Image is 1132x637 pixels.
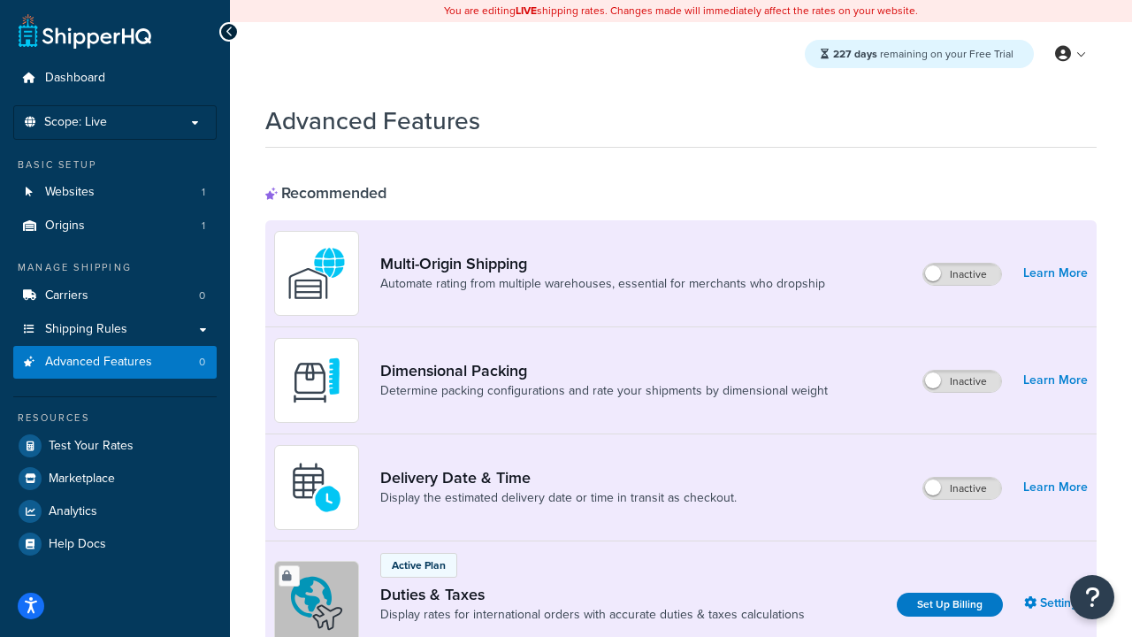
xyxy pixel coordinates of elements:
[897,593,1003,617] a: Set Up Billing
[199,355,205,370] span: 0
[1070,575,1114,619] button: Open Resource Center
[380,254,825,273] a: Multi-Origin Shipping
[49,472,115,487] span: Marketplace
[923,371,1001,392] label: Inactive
[45,219,85,234] span: Origins
[286,349,348,411] img: DTVBYsAAAAAASUVORK5CYII=
[923,264,1001,285] label: Inactive
[833,46,877,62] strong: 227 days
[49,439,134,454] span: Test Your Rates
[49,504,97,519] span: Analytics
[13,411,217,426] div: Resources
[1023,475,1088,500] a: Learn More
[202,219,205,234] span: 1
[13,260,217,275] div: Manage Shipping
[516,3,537,19] b: LIVE
[1023,368,1088,393] a: Learn More
[13,210,217,242] a: Origins1
[13,346,217,379] a: Advanced Features0
[833,46,1013,62] span: remaining on your Free Trial
[380,382,828,400] a: Determine packing configurations and rate your shipments by dimensional weight
[13,313,217,346] a: Shipping Rules
[380,361,828,380] a: Dimensional Packing
[45,355,152,370] span: Advanced Features
[13,62,217,95] a: Dashboard
[45,288,88,303] span: Carriers
[923,478,1001,499] label: Inactive
[380,606,805,624] a: Display rates for international orders with accurate duties & taxes calculations
[13,528,217,560] a: Help Docs
[13,157,217,173] div: Basic Setup
[49,537,106,552] span: Help Docs
[1023,261,1088,286] a: Learn More
[380,468,737,487] a: Delivery Date & Time
[380,275,825,293] a: Automate rating from multiple warehouses, essential for merchants who dropship
[13,430,217,462] a: Test Your Rates
[286,242,348,304] img: WatD5o0RtDAAAAAElFTkSuQmCC
[13,463,217,495] a: Marketplace
[45,71,105,86] span: Dashboard
[13,210,217,242] li: Origins
[265,104,480,138] h1: Advanced Features
[286,457,348,518] img: gfkeb5ejjkALwAAAABJRU5ErkJggg==
[45,185,95,200] span: Websites
[202,185,205,200] span: 1
[265,183,386,203] div: Recommended
[392,557,446,573] p: Active Plan
[199,288,205,303] span: 0
[380,489,737,507] a: Display the estimated delivery date or time in transit as checkout.
[1024,591,1088,616] a: Settings
[13,346,217,379] li: Advanced Features
[44,115,107,130] span: Scope: Live
[13,280,217,312] li: Carriers
[380,585,805,604] a: Duties & Taxes
[13,176,217,209] a: Websites1
[13,280,217,312] a: Carriers0
[13,495,217,527] a: Analytics
[13,176,217,209] li: Websites
[45,322,127,337] span: Shipping Rules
